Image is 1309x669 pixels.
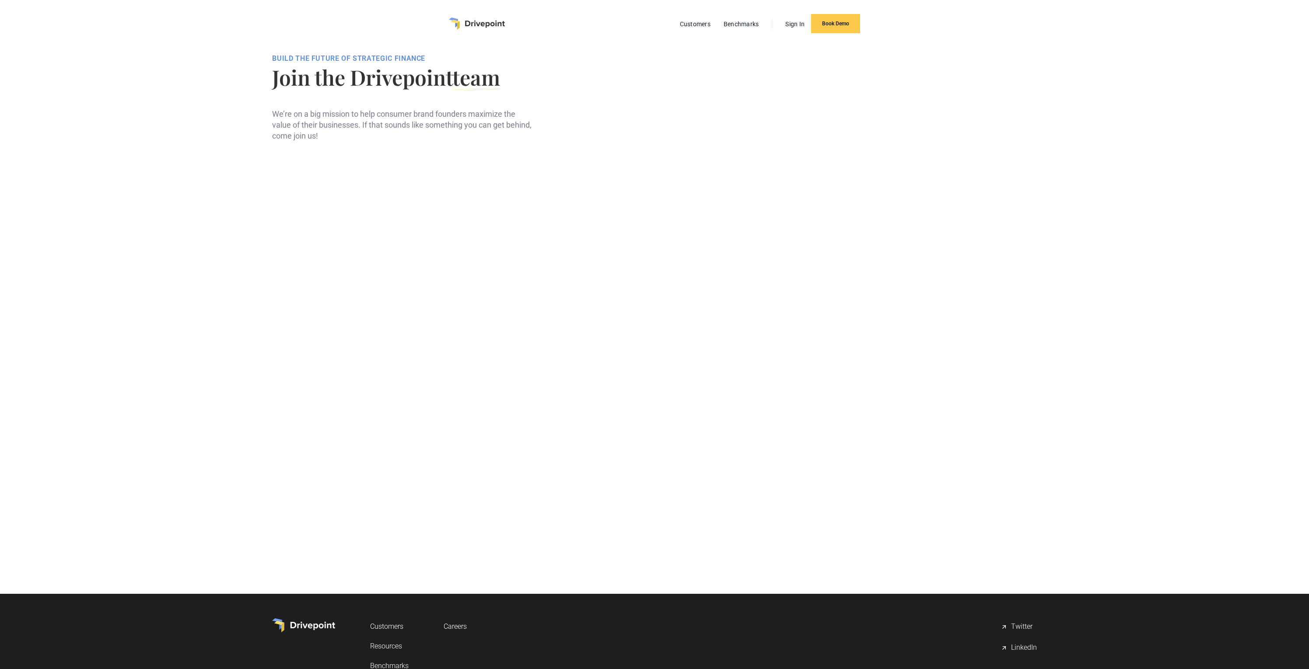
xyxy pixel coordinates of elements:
[811,14,860,33] a: Book Demo
[1011,622,1032,632] div: Twitter
[272,108,535,142] p: We’re on a big mission to help consumer brand founders maximize the value of their businesses. If...
[272,54,685,63] div: BUILD THE FUTURE OF STRATEGIC FINANCE
[272,209,1036,558] iframe: To enrich screen reader interactions, please activate Accessibility in Grammarly extension settings
[444,618,467,634] a: Careers
[449,17,505,30] a: home
[370,618,409,634] a: Customers
[452,63,500,91] span: team
[370,638,409,654] a: Resources
[1001,639,1037,657] a: LinkedIn
[1001,618,1037,636] a: Twitter
[719,18,763,30] a: Benchmarks
[781,18,809,30] a: Sign In
[272,66,685,87] h1: Join the Drivepoint
[1011,643,1037,653] div: LinkedIn
[675,18,715,30] a: Customers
